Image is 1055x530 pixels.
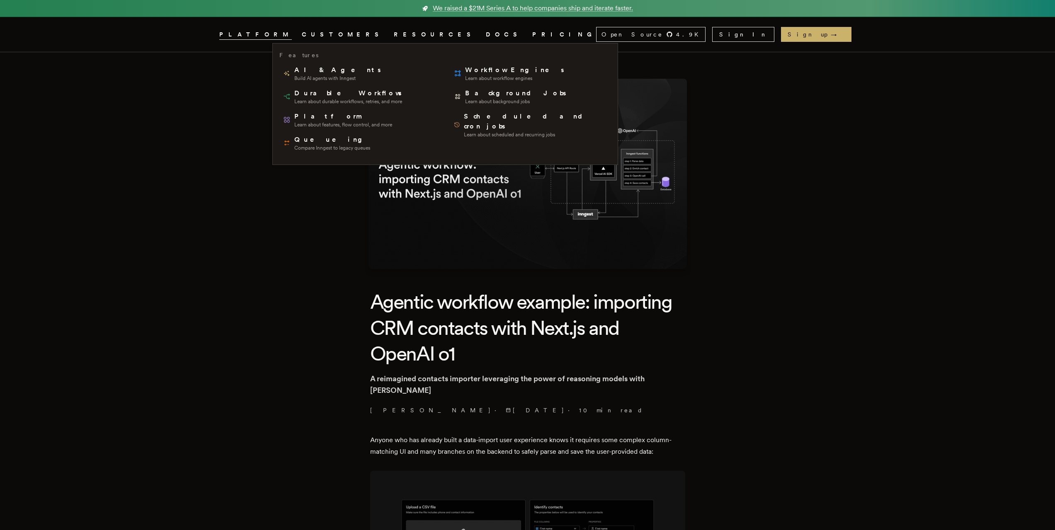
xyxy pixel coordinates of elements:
span: Compare Inngest to legacy queues [294,145,370,151]
a: Scheduled and cron jobsLearn about scheduled and recurring jobs [450,108,611,141]
a: Durable WorkflowsLearn about durable workflows, retries, and more [279,85,440,108]
span: Platform [294,111,392,121]
h3: Features [279,50,318,60]
span: 10 min read [579,406,643,414]
span: → [831,30,845,39]
span: Durable Workflows [294,88,403,98]
a: Sign up [781,27,851,42]
span: Workflow Engines [465,65,565,75]
h1: Agentic workflow example: importing CRM contacts with Next.js and OpenAI o1 [370,289,685,366]
span: [DATE] [506,406,565,414]
nav: Global [196,17,859,52]
button: PLATFORM [219,29,292,40]
span: Background Jobs [465,88,568,98]
span: Learn about background jobs [465,98,568,105]
span: Learn about workflow engines [465,75,565,82]
span: Open Source [601,30,663,39]
span: Scheduled and cron jobs [464,111,608,131]
img: Featured image for Agentic workflow example: importing CRM contacts with Next.js and OpenAI o1 bl... [369,79,687,269]
span: Queueing [294,135,370,145]
a: Background JobsLearn about background jobs [450,85,611,108]
a: [PERSON_NAME] [370,406,491,414]
span: Learn about durable workflows, retries, and more [294,98,403,105]
a: PRICING [532,29,596,40]
span: AI & Agents [294,65,382,75]
a: Sign In [712,27,774,42]
span: Learn about scheduled and recurring jobs [464,131,608,138]
a: PlatformLearn about features, flow control, and more [279,108,440,131]
p: A reimagined contacts importer leveraging the power of reasoning models with [PERSON_NAME] [370,373,685,396]
p: · · [370,406,685,414]
span: We raised a $21M Series A to help companies ship and iterate faster. [433,3,633,13]
span: 4.9 K [676,30,703,39]
span: Learn about features, flow control, and more [294,121,392,128]
a: AI & AgentsBuild AI agents with Inngest [279,62,440,85]
a: Workflow EnginesLearn about workflow engines [450,62,611,85]
a: QueueingCompare Inngest to legacy queues [279,131,440,155]
a: CUSTOMERS [302,29,384,40]
a: DOCS [486,29,522,40]
span: Build AI agents with Inngest [294,75,382,82]
button: RESOURCES [394,29,476,40]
